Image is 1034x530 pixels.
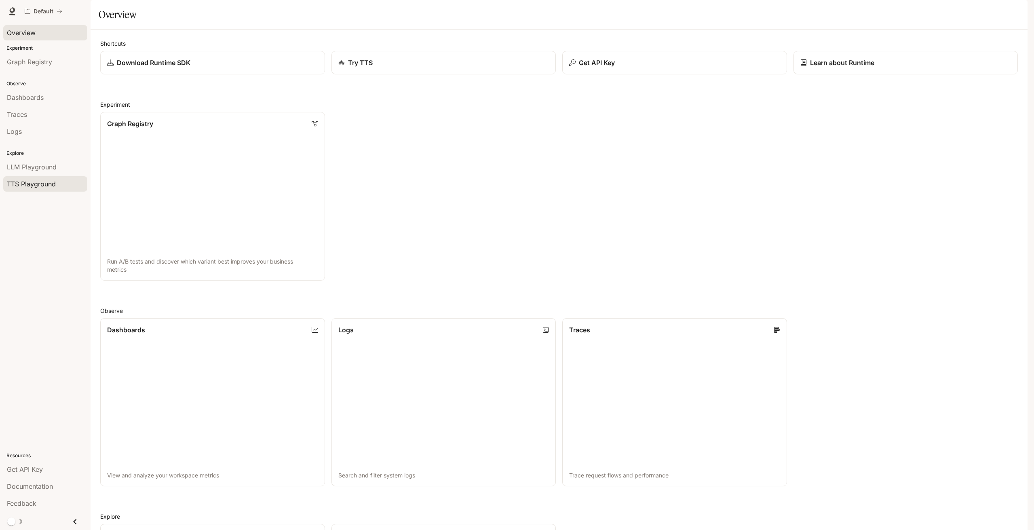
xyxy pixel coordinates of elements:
[562,318,787,487] a: TracesTrace request flows and performance
[117,58,190,68] p: Download Runtime SDK
[99,6,136,23] h1: Overview
[338,325,354,335] p: Logs
[100,100,1018,109] h2: Experiment
[107,471,318,479] p: View and analyze your workspace metrics
[348,58,373,68] p: Try TTS
[562,51,787,74] button: Get API Key
[100,39,1018,48] h2: Shortcuts
[338,471,549,479] p: Search and filter system logs
[331,51,556,74] a: Try TTS
[810,58,874,68] p: Learn about Runtime
[107,325,145,335] p: Dashboards
[100,51,325,74] a: Download Runtime SDK
[569,325,590,335] p: Traces
[331,318,556,487] a: LogsSearch and filter system logs
[100,512,1018,521] h2: Explore
[579,58,615,68] p: Get API Key
[107,258,318,274] p: Run A/B tests and discover which variant best improves your business metrics
[100,318,325,487] a: DashboardsView and analyze your workspace metrics
[569,471,780,479] p: Trace request flows and performance
[100,112,325,281] a: Graph RegistryRun A/B tests and discover which variant best improves your business metrics
[34,8,53,15] p: Default
[100,306,1018,315] h2: Observe
[21,3,66,19] button: All workspaces
[107,119,153,129] p: Graph Registry
[793,51,1018,74] a: Learn about Runtime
